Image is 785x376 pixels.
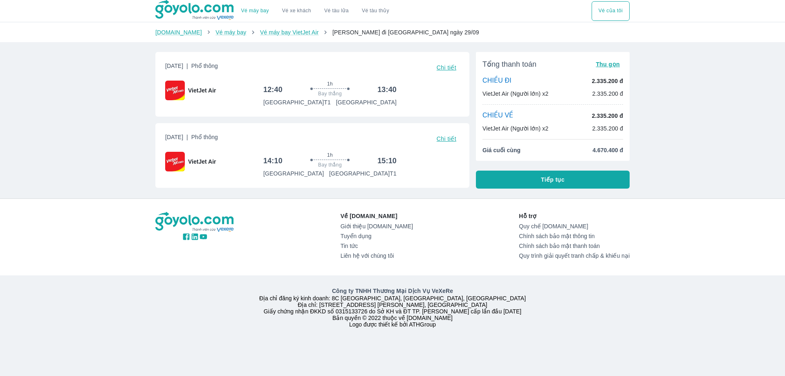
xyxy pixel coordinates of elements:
p: [GEOGRAPHIC_DATA] T1 [329,169,397,178]
a: Tuyển dụng [341,233,413,239]
span: Phổ thông [191,134,218,140]
p: VietJet Air (Người lớn) x2 [482,124,548,133]
h6: 13:40 [377,85,397,95]
img: logo [155,212,235,232]
button: Vé của tôi [592,1,630,21]
a: Liên hệ với chúng tôi [341,252,413,259]
a: Giới thiệu [DOMAIN_NAME] [341,223,413,230]
h6: 12:40 [263,85,283,95]
button: Vé tàu thủy [355,1,396,21]
span: Chi tiết [437,135,456,142]
a: Tin tức [341,243,413,249]
p: Hỗ trợ [519,212,630,220]
nav: breadcrumb [155,28,630,36]
p: CHIỀU VỀ [482,111,514,120]
span: [DATE] [165,62,218,73]
span: | [186,63,188,69]
span: Tổng thanh toán [482,59,536,69]
a: Vé máy bay [215,29,246,36]
span: 1h [327,81,333,87]
span: [DATE] [165,133,218,144]
a: Chính sách bảo mật thông tin [519,233,630,239]
div: choose transportation mode [592,1,630,21]
a: Quy chế [DOMAIN_NAME] [519,223,630,230]
span: Bay thẳng [318,90,342,97]
span: Giá cuối cùng [482,146,520,154]
span: Phổ thông [191,63,218,69]
p: 2.335.200 đ [592,90,623,98]
div: choose transportation mode [235,1,396,21]
button: Chi tiết [433,62,460,73]
p: 2.335.200 đ [592,112,623,120]
span: VietJet Air [188,158,216,166]
span: | [186,134,188,140]
p: 2.335.200 đ [592,77,623,85]
p: [GEOGRAPHIC_DATA] [336,98,397,106]
p: 2.335.200 đ [592,124,623,133]
span: [PERSON_NAME] đi [GEOGRAPHIC_DATA] ngày 29/09 [332,29,479,36]
span: Chi tiết [437,64,456,71]
button: Thu gọn [592,59,623,70]
div: Địa chỉ đăng ký kinh doanh: 8C [GEOGRAPHIC_DATA], [GEOGRAPHIC_DATA], [GEOGRAPHIC_DATA] Địa chỉ: [... [150,287,635,328]
p: Về [DOMAIN_NAME] [341,212,413,220]
h6: 15:10 [377,156,397,166]
span: Bay thẳng [318,162,342,168]
span: 4.670.400 đ [592,146,623,154]
a: Vé máy bay [241,8,269,14]
span: 1h [327,152,333,158]
a: Vé máy bay VietJet Air [260,29,318,36]
button: Tiếp tục [476,171,630,189]
span: Tiếp tục [541,176,565,184]
a: [DOMAIN_NAME] [155,29,202,36]
a: Vé tàu lửa [318,1,355,21]
a: Chính sách bảo mật thanh toán [519,243,630,249]
p: CHIỀU ĐI [482,77,511,86]
p: Công ty TNHH Thương Mại Dịch Vụ VeXeRe [157,287,628,295]
span: Thu gọn [596,61,620,68]
a: Quy trình giải quyết tranh chấp & khiếu nại [519,252,630,259]
p: VietJet Air (Người lớn) x2 [482,90,548,98]
h6: 14:10 [263,156,283,166]
span: VietJet Air [188,86,216,95]
p: [GEOGRAPHIC_DATA] T1 [263,98,331,106]
a: Vé xe khách [282,8,311,14]
p: [GEOGRAPHIC_DATA] [263,169,324,178]
button: Chi tiết [433,133,460,144]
